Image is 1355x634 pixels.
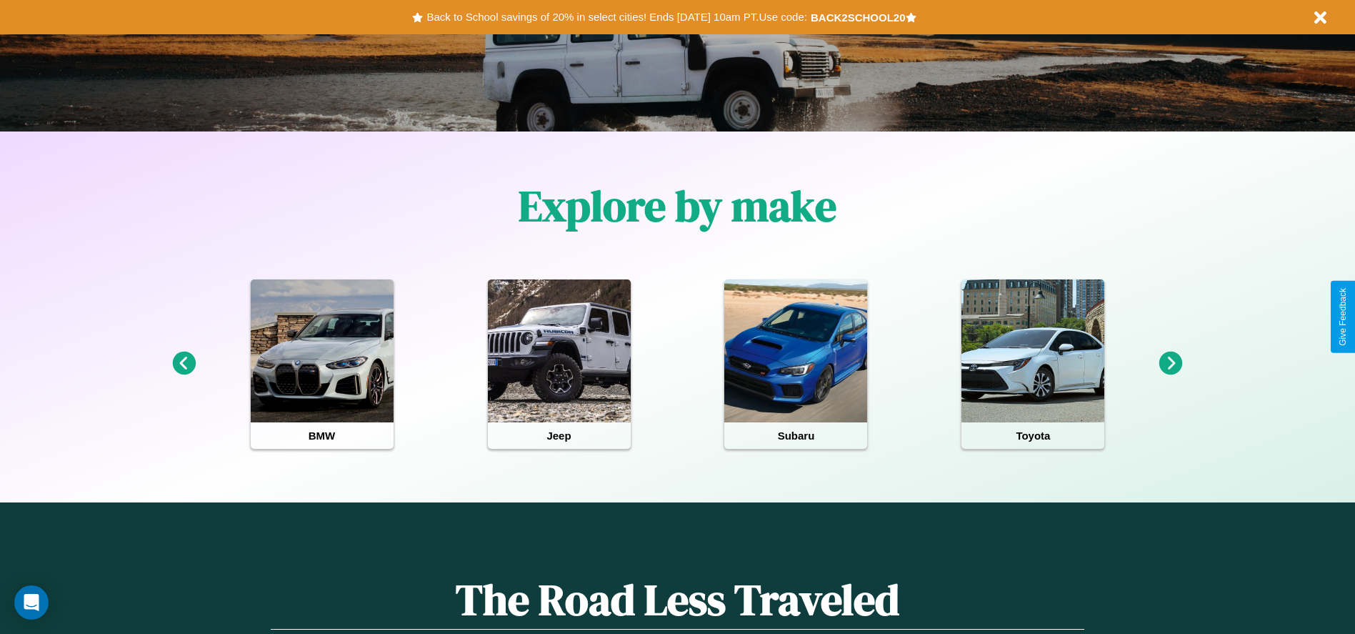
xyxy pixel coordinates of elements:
[423,7,810,27] button: Back to School savings of 20% in select cities! Ends [DATE] 10am PT.Use code:
[488,422,631,449] h4: Jeep
[724,422,867,449] h4: Subaru
[961,422,1104,449] h4: Toyota
[251,422,394,449] h4: BMW
[14,585,49,620] div: Open Intercom Messenger
[1338,288,1348,346] div: Give Feedback
[271,570,1084,630] h1: The Road Less Traveled
[519,177,836,235] h1: Explore by make
[811,11,906,24] b: BACK2SCHOOL20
